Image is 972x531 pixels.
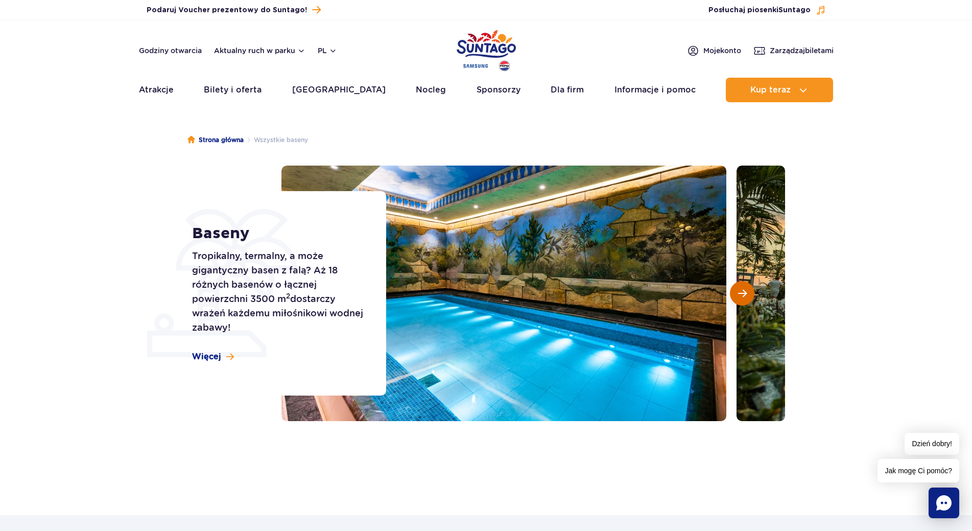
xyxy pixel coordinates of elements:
[750,85,791,95] span: Kup teraz
[286,292,290,300] sup: 2
[192,249,363,335] p: Tropikalny, termalny, a może gigantyczny basen z falą? Aż 18 różnych basenów o łącznej powierzchn...
[551,78,584,102] a: Dla firm
[778,7,811,14] span: Suntago
[281,166,726,421] img: Ciepły basen wewnętrzny z tropikalnymi malowidłami na ścianach
[187,135,244,145] a: Strona główna
[770,45,834,56] span: Zarządzaj biletami
[753,44,834,57] a: Zarządzajbiletami
[318,45,337,56] button: pl
[878,459,959,482] span: Jak mogę Ci pomóc?
[703,45,741,56] span: Moje konto
[192,224,363,243] h1: Baseny
[416,78,446,102] a: Nocleg
[708,5,811,15] span: Posłuchaj piosenki
[292,78,386,102] a: [GEOGRAPHIC_DATA]
[147,3,321,17] a: Podaruj Voucher prezentowy do Suntago!
[192,351,221,362] span: Więcej
[477,78,520,102] a: Sponsorzy
[614,78,696,102] a: Informacje i pomoc
[244,135,308,145] li: Wszystkie baseny
[147,5,307,15] span: Podaruj Voucher prezentowy do Suntago!
[139,45,202,56] a: Godziny otwarcia
[929,488,959,518] div: Chat
[708,5,826,15] button: Posłuchaj piosenkiSuntago
[204,78,262,102] a: Bilety i oferta
[192,351,234,362] a: Więcej
[726,78,833,102] button: Kup teraz
[139,78,174,102] a: Atrakcje
[687,44,741,57] a: Mojekonto
[457,26,516,73] a: Park of Poland
[214,47,305,55] button: Aktualny ruch w parku
[905,433,959,455] span: Dzień dobry!
[730,281,754,306] button: Następny slajd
